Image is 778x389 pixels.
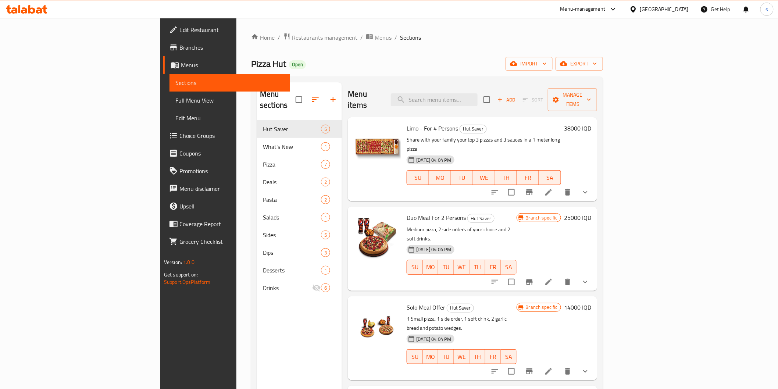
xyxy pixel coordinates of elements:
[560,5,606,14] div: Menu-management
[407,260,422,275] button: SU
[426,262,435,272] span: MO
[263,248,321,257] div: Dips
[163,39,290,56] a: Branches
[321,195,330,204] div: items
[179,25,284,34] span: Edit Restaurant
[263,266,321,275] div: Desserts
[263,160,321,169] div: Pizza
[169,92,290,109] a: Full Menu View
[360,33,363,42] li: /
[164,277,211,287] a: Support.OpsPlatform
[257,261,342,279] div: Desserts1
[321,142,330,151] div: items
[407,225,516,243] p: Medium pizza, 2 side orders of your choice and 2 soft drinks.
[472,351,482,362] span: TH
[321,179,330,186] span: 2
[163,144,290,162] a: Coupons
[324,91,342,108] button: Add section
[257,208,342,226] div: Salads1
[366,33,392,42] a: Menus
[175,78,284,87] span: Sections
[179,220,284,228] span: Coverage Report
[559,273,577,291] button: delete
[504,351,513,362] span: SA
[263,283,312,292] span: Drinks
[164,257,182,267] span: Version:
[179,131,284,140] span: Choice Groups
[163,215,290,233] a: Coverage Report
[321,214,330,221] span: 1
[457,351,467,362] span: WE
[321,285,330,292] span: 6
[163,21,290,39] a: Edit Restaurant
[460,125,486,133] span: Hut Saver
[251,33,603,42] nav: breadcrumb
[292,33,357,42] span: Restaurants management
[441,351,451,362] span: TU
[438,260,454,275] button: TU
[495,170,517,185] button: TH
[423,260,438,275] button: MO
[169,74,290,92] a: Sections
[413,246,454,253] span: [DATE] 04:04 PM
[423,349,438,364] button: MO
[521,183,538,201] button: Branch-specific-item
[163,56,290,74] a: Menus
[640,5,689,13] div: [GEOGRAPHIC_DATA]
[426,351,435,362] span: MO
[257,191,342,208] div: Pasta2
[488,262,498,272] span: FR
[413,157,454,164] span: [DATE] 04:04 PM
[564,302,591,313] h6: 14000 IQD
[504,364,519,379] span: Select to update
[485,349,501,364] button: FR
[564,213,591,223] h6: 25000 IQD
[447,304,474,313] div: Hut Saver
[476,172,492,183] span: WE
[467,214,495,223] div: Hut Saver
[179,149,284,158] span: Coupons
[410,172,426,183] span: SU
[559,363,577,380] button: delete
[556,57,603,71] button: export
[348,89,382,111] h2: Menu items
[354,123,401,170] img: Limo - For 4 Persons
[410,351,420,362] span: SU
[257,226,342,244] div: Sides5
[321,126,330,133] span: 5
[454,172,470,183] span: TU
[504,274,519,290] span: Select to update
[407,314,516,333] p: 1 Small pizza, 1 side order, 1 soft drink, 2 garlic bread and potato wedges.
[473,170,495,185] button: WE
[581,188,590,197] svg: Show Choices
[257,244,342,261] div: Dips3
[523,304,561,311] span: Branch specific
[517,170,539,185] button: FR
[441,262,451,272] span: TU
[486,273,504,291] button: sort-choices
[470,349,485,364] button: TH
[321,178,330,186] div: items
[407,135,561,154] p: Share with your family your top 3 pizzas and 3 sauces in a 1 meter long pizza
[454,349,470,364] button: WE
[523,214,561,221] span: Branch specific
[407,349,422,364] button: SU
[263,142,321,151] div: What's New
[163,233,290,250] a: Grocery Checklist
[263,231,321,239] span: Sides
[163,162,290,180] a: Promotions
[498,172,514,183] span: TH
[291,92,307,107] span: Select all sections
[511,59,547,68] span: import
[257,156,342,173] div: Pizza7
[179,202,284,211] span: Upsell
[321,161,330,168] span: 7
[447,304,474,312] span: Hut Saver
[496,96,516,104] span: Add
[263,125,321,133] span: Hut Saver
[506,57,553,71] button: import
[321,213,330,222] div: items
[400,33,421,42] span: Sections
